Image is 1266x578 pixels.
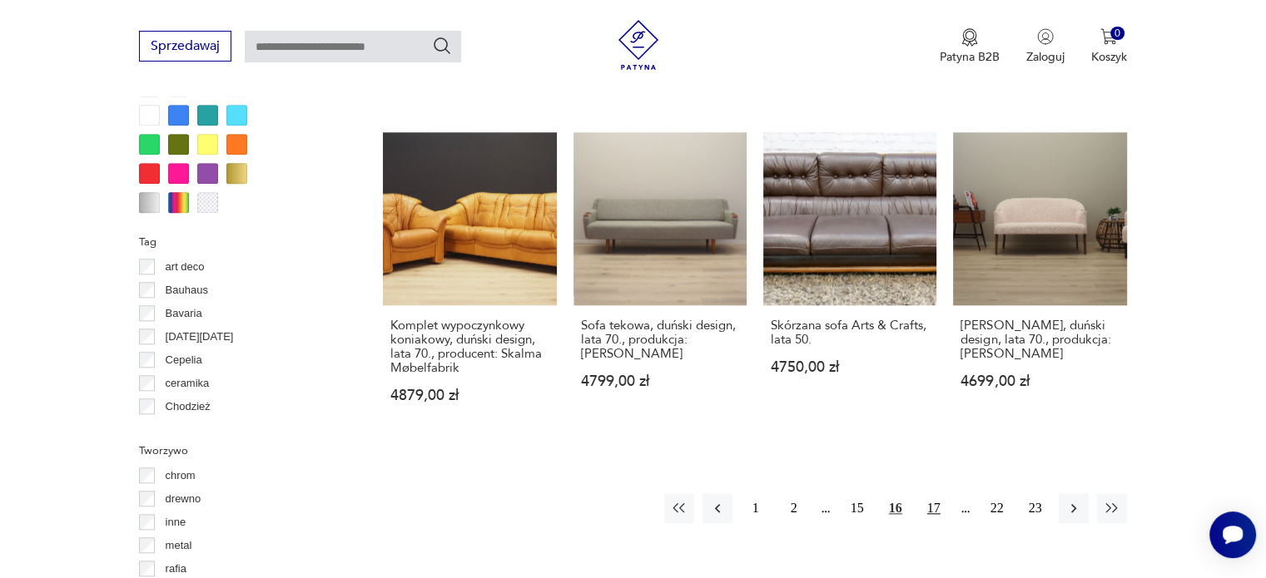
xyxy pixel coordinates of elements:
[881,493,911,523] button: 16
[1020,493,1050,523] button: 23
[613,20,663,70] img: Patyna - sklep z meblami i dekoracjami vintage
[166,398,211,416] p: Chodzież
[940,49,1000,65] p: Patyna B2B
[961,319,1119,361] h3: [PERSON_NAME], duński design, lata 70., produkcja: [PERSON_NAME]
[1026,49,1065,65] p: Zaloguj
[166,421,207,439] p: Ćmielów
[1091,28,1127,65] button: 0Koszyk
[1100,28,1117,45] img: Ikona koszyka
[779,493,809,523] button: 2
[1209,511,1256,558] iframe: Smartsupp widget button
[166,328,234,346] p: [DATE][DATE]
[166,304,202,323] p: Bavaria
[166,258,205,276] p: art deco
[166,513,186,531] p: inne
[581,374,739,388] p: 4799,00 zł
[1091,49,1127,65] p: Koszyk
[432,36,452,56] button: Szukaj
[166,374,210,393] p: ceramika
[771,360,929,374] p: 4750,00 zł
[139,442,343,460] p: Tworzywo
[961,28,978,47] img: Ikona medalu
[166,490,201,508] p: drewno
[961,374,1119,388] p: 4699,00 zł
[953,132,1126,435] a: Sofa kremowa, duński design, lata 70., produkcja: Dania[PERSON_NAME], duński design, lata 70., pr...
[763,132,936,435] a: Skórzana sofa Arts & Crafts, lata 50.Skórzana sofa Arts & Crafts, lata 50.4750,00 zł
[390,388,549,403] p: 4879,00 zł
[139,233,343,251] p: Tag
[166,351,202,369] p: Cepelia
[139,31,231,62] button: Sprzedawaj
[982,493,1012,523] button: 22
[1026,28,1065,65] button: Zaloguj
[940,28,1000,65] button: Patyna B2B
[166,560,186,578] p: rafia
[741,493,771,523] button: 1
[383,132,556,435] a: Komplet wypoczynkowy koniakowy, duński design, lata 70., producent: Skalma MøbelfabrikKomplet wyp...
[1110,27,1125,41] div: 0
[166,536,192,555] p: metal
[573,132,747,435] a: Sofa tekowa, duński design, lata 70., produkcja: DaniaSofa tekowa, duński design, lata 70., produ...
[166,281,208,299] p: Bauhaus
[390,319,549,375] h3: Komplet wypoczynkowy koniakowy, duński design, lata 70., producent: Skalma Møbelfabrik
[940,28,1000,65] a: Ikona medaluPatyna B2B
[166,467,196,485] p: chrom
[139,42,231,53] a: Sprzedawaj
[842,493,872,523] button: 15
[581,319,739,361] h3: Sofa tekowa, duński design, lata 70., produkcja: [PERSON_NAME]
[1037,28,1054,45] img: Ikonka użytkownika
[919,493,949,523] button: 17
[771,319,929,347] h3: Skórzana sofa Arts & Crafts, lata 50.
